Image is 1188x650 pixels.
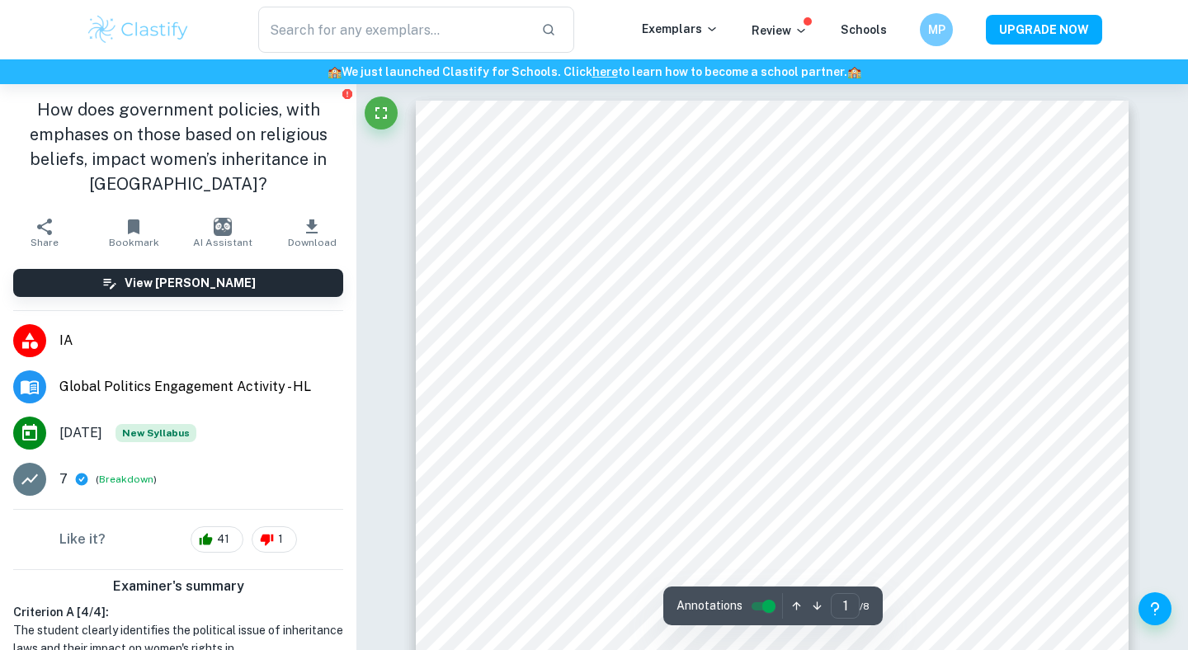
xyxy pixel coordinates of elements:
button: AI Assistant [178,210,267,256]
h6: We just launched Clastify for Schools. Click to learn how to become a school partner. [3,63,1185,81]
h6: Like it? [59,530,106,549]
h6: MP [927,21,946,39]
span: 🏫 [328,65,342,78]
span: ( ) [96,472,157,487]
button: Breakdown [99,472,153,487]
h6: Criterion A [ 4 / 4 ]: [13,603,343,621]
button: MP [920,13,953,46]
div: 41 [191,526,243,553]
span: New Syllabus [115,424,196,442]
span: 1 [269,531,292,548]
h6: View [PERSON_NAME] [125,274,256,292]
span: AI Assistant [193,237,252,248]
p: Exemplars [642,20,719,38]
span: Global Politics Engagement Activity - HL [59,377,343,397]
button: Bookmark [89,210,178,256]
span: 🏫 [847,65,861,78]
button: Fullscreen [365,97,398,130]
h6: Examiner's summary [7,577,350,596]
span: Share [31,237,59,248]
span: Download [288,237,337,248]
span: Bookmark [109,237,159,248]
span: IA [59,331,343,351]
input: Search for any exemplars... [258,7,528,53]
p: 7 [59,469,68,489]
button: View [PERSON_NAME] [13,269,343,297]
button: Download [267,210,356,256]
button: UPGRADE NOW [986,15,1102,45]
a: here [592,65,618,78]
div: Starting from the May 2026 session, the Global Politics Engagement Activity requirements have cha... [115,424,196,442]
img: Clastify logo [86,13,191,46]
h1: How does government policies, with emphases on those based on religious beliefs, impact women’s i... [13,97,343,196]
span: / 8 [860,599,870,614]
button: Report issue [341,87,353,100]
span: [DATE] [59,423,102,443]
a: Schools [841,23,887,36]
span: Annotations [676,597,742,615]
p: Review [752,21,808,40]
img: AI Assistant [214,218,232,236]
button: Help and Feedback [1138,592,1171,625]
span: 41 [208,531,238,548]
div: 1 [252,526,297,553]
